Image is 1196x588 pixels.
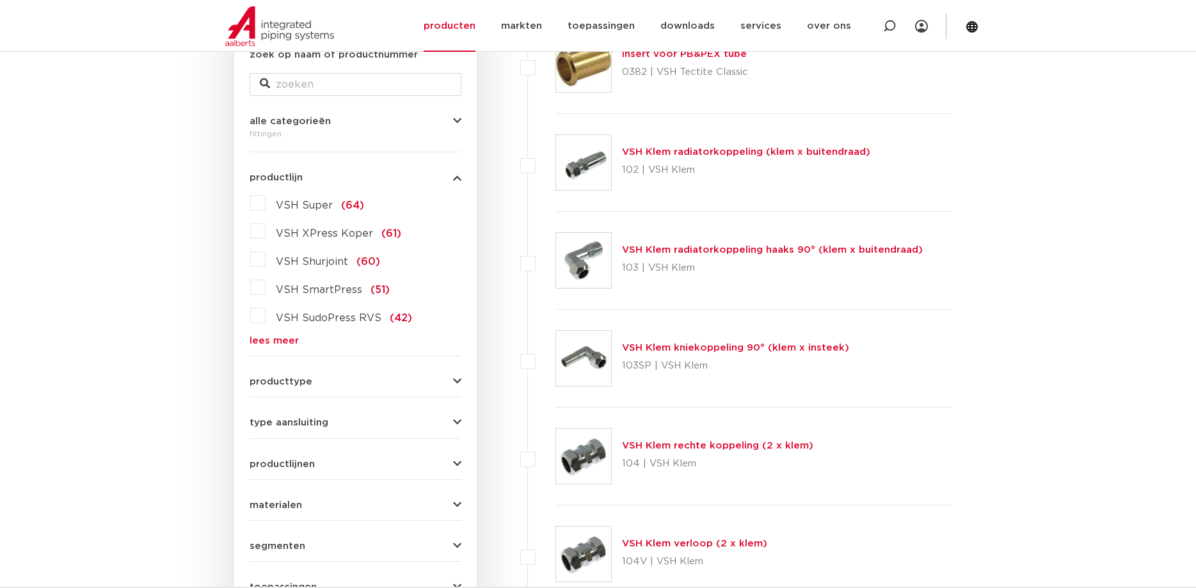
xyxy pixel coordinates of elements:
[622,356,849,376] p: 103SP | VSH Klem
[622,147,870,157] a: VSH Klem radiatorkoppeling (klem x buitendraad)
[250,116,331,126] span: alle categorieën
[622,62,748,83] p: 0382 | VSH Tectite Classic
[250,116,461,126] button: alle categorieën
[250,173,461,182] button: productlijn
[622,245,923,255] a: VSH Klem radiatorkoppeling haaks 90° (klem x buitendraad)
[356,257,380,267] span: (60)
[250,459,461,469] button: productlijnen
[250,126,461,141] div: fittingen
[371,285,390,295] span: (51)
[276,200,333,211] span: VSH Super
[250,541,305,551] span: segmenten
[556,135,611,190] img: Thumbnail for VSH Klem radiatorkoppeling (klem x buitendraad)
[622,160,870,180] p: 102 | VSH Klem
[556,233,611,288] img: Thumbnail for VSH Klem radiatorkoppeling haaks 90° (klem x buitendraad)
[556,527,611,582] img: Thumbnail for VSH Klem verloop (2 x klem)
[381,228,401,239] span: (61)
[556,37,611,92] img: Thumbnail for Insert voor PB&PEX tube
[250,418,461,427] button: type aansluiting
[390,313,412,323] span: (42)
[622,454,813,474] p: 104 | VSH Klem
[276,228,373,239] span: VSH XPress Koper
[250,459,315,469] span: productlijnen
[250,47,418,63] label: zoek op naam of productnummer
[250,500,461,510] button: materialen
[250,377,312,386] span: producttype
[250,541,461,551] button: segmenten
[556,429,611,484] img: Thumbnail for VSH Klem rechte koppeling (2 x klem)
[622,441,813,450] a: VSH Klem rechte koppeling (2 x klem)
[250,418,328,427] span: type aansluiting
[622,552,767,572] p: 104V | VSH Klem
[276,285,362,295] span: VSH SmartPress
[276,257,348,267] span: VSH Shurjoint
[341,200,364,211] span: (64)
[250,73,461,96] input: zoeken
[250,336,461,346] a: lees meer
[622,258,923,278] p: 103 | VSH Klem
[250,500,302,510] span: materialen
[622,343,849,353] a: VSH Klem kniekoppeling 90° (klem x insteek)
[622,49,747,59] a: Insert voor PB&PEX tube
[250,377,461,386] button: producttype
[250,173,303,182] span: productlijn
[622,539,767,548] a: VSH Klem verloop (2 x klem)
[276,313,381,323] span: VSH SudoPress RVS
[556,331,611,386] img: Thumbnail for VSH Klem kniekoppeling 90° (klem x insteek)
